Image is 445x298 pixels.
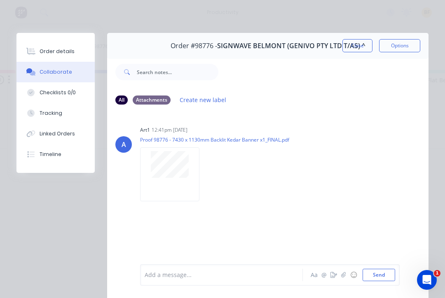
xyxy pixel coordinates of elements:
[40,48,75,55] div: Order details
[122,140,126,149] div: A
[434,270,440,277] span: 1
[137,64,218,80] input: Search notes...
[363,269,395,281] button: Send
[133,95,171,105] div: Attachments
[16,62,95,82] button: Collaborate
[40,89,76,96] div: Checklists 0/0
[40,151,61,158] div: Timeline
[40,109,62,117] div: Tracking
[217,42,365,50] span: SIGNWAVE BELMONT (GENIVO PTY LTD T/AS) ^
[309,270,319,280] button: Aa
[379,39,420,52] button: Options
[342,39,372,52] button: Close
[16,144,95,165] button: Timeline
[176,94,231,105] button: Create new label
[349,270,358,280] button: ☺
[140,126,150,134] div: art1
[152,126,187,134] div: 12:41pm [DATE]
[319,270,329,280] button: @
[16,103,95,123] button: Tracking
[16,41,95,62] button: Order details
[16,82,95,103] button: Checklists 0/0
[40,68,72,76] div: Collaborate
[140,136,289,143] p: Proof 98776 - 7430 x 1130mm Backlit Kedar Banner x1_FINAL.pdf
[115,95,128,105] div: All
[16,123,95,144] button: Linked Orders
[417,270,437,290] iframe: Intercom live chat
[171,42,217,50] span: Order #98776 -
[40,130,75,137] div: Linked Orders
